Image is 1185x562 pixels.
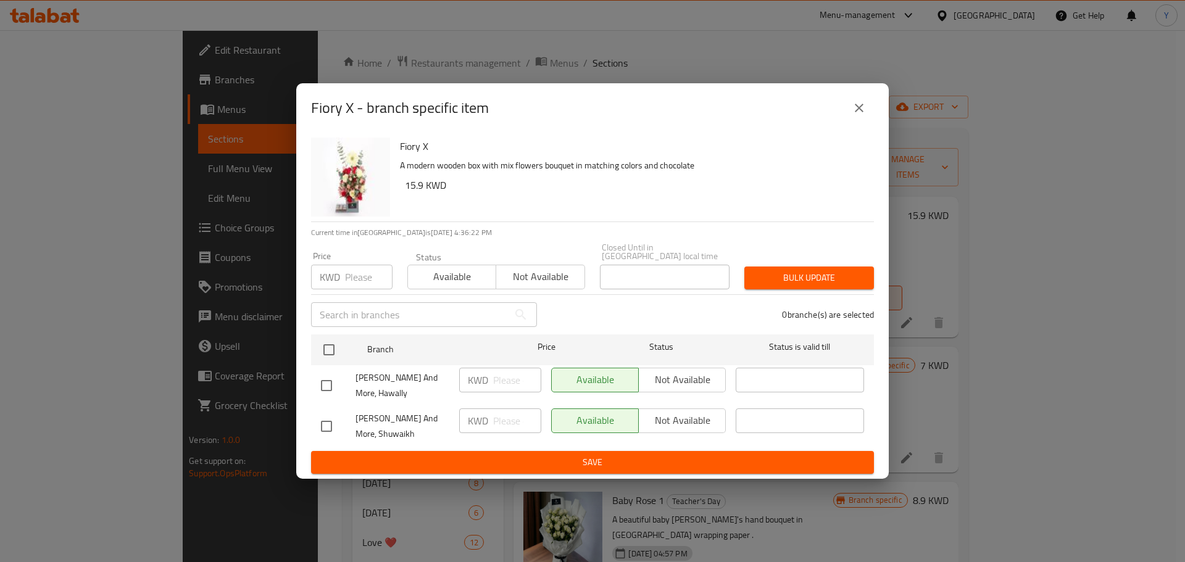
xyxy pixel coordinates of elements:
[400,138,864,155] h6: Fiory X
[407,265,496,289] button: Available
[367,342,496,357] span: Branch
[493,408,541,433] input: Please enter price
[311,98,489,118] h2: Fiory X - branch specific item
[754,270,864,286] span: Bulk update
[468,413,488,428] p: KWD
[355,411,449,442] span: [PERSON_NAME] And More, Shuwaikh
[782,308,874,321] p: 0 branche(s) are selected
[320,270,340,284] p: KWD
[311,227,874,238] p: Current time in [GEOGRAPHIC_DATA] is [DATE] 4:36:22 PM
[468,373,488,387] p: KWD
[505,339,588,355] span: Price
[736,339,864,355] span: Status is valid till
[501,268,580,286] span: Not available
[321,455,864,470] span: Save
[311,302,509,327] input: Search in branches
[413,268,491,286] span: Available
[493,368,541,392] input: Please enter price
[311,451,874,474] button: Save
[405,176,864,194] h6: 15.9 KWD
[355,370,449,401] span: [PERSON_NAME] And More, Hawally
[744,267,874,289] button: Bulk update
[311,138,390,217] img: Fiory X
[844,93,874,123] button: close
[345,265,393,289] input: Please enter price
[496,265,584,289] button: Not available
[597,339,726,355] span: Status
[400,158,864,173] p: A modern wooden box with mix flowers bouquet in matching colors and chocolate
